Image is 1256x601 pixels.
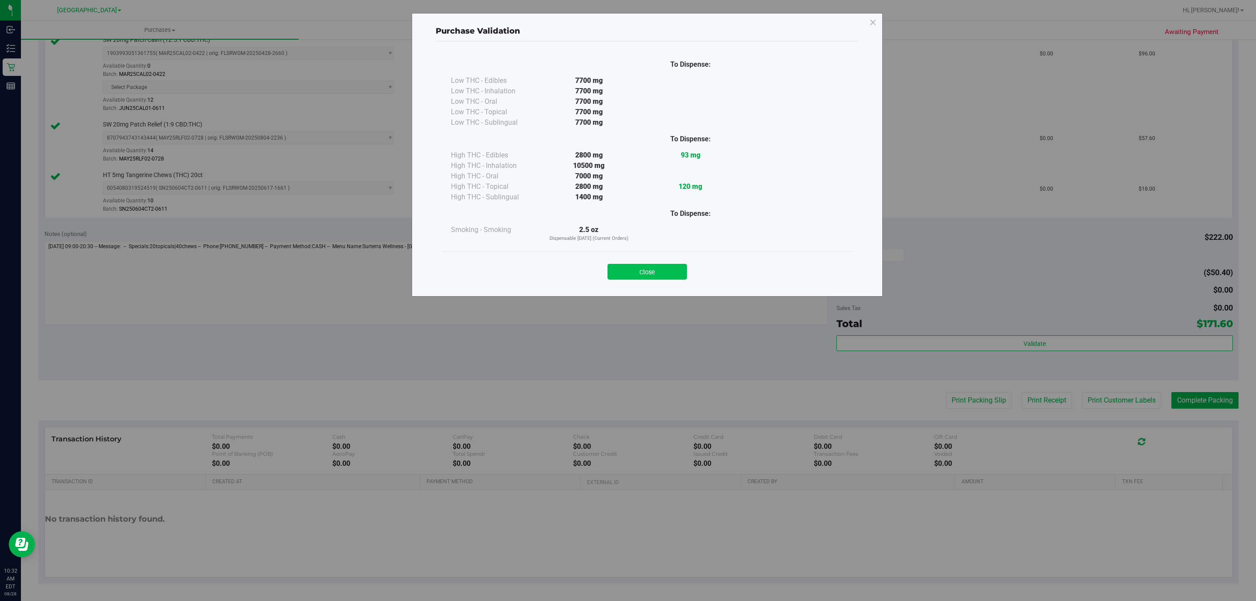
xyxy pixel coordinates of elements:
div: Smoking - Smoking [451,225,538,235]
div: High THC - Oral [451,171,538,181]
div: To Dispense: [640,59,741,70]
div: Low THC - Oral [451,96,538,107]
div: High THC - Inhalation [451,160,538,171]
button: Close [608,264,687,280]
div: To Dispense: [640,134,741,144]
div: 2.5 oz [538,225,640,242]
div: To Dispense: [640,208,741,219]
iframe: Resource center [9,531,35,557]
div: 2800 mg [538,150,640,160]
div: Low THC - Inhalation [451,86,538,96]
div: Low THC - Sublingual [451,117,538,128]
strong: 93 mg [681,151,700,159]
strong: 120 mg [679,182,702,191]
div: High THC - Topical [451,181,538,192]
div: 7000 mg [538,171,640,181]
div: Low THC - Topical [451,107,538,117]
span: Purchase Validation [436,26,520,36]
div: 7700 mg [538,107,640,117]
div: 7700 mg [538,86,640,96]
p: Dispensable [DATE] (Current Orders) [538,235,640,242]
div: 7700 mg [538,117,640,128]
div: 7700 mg [538,96,640,107]
div: High THC - Edibles [451,150,538,160]
div: Low THC - Edibles [451,75,538,86]
div: 2800 mg [538,181,640,192]
div: High THC - Sublingual [451,192,538,202]
div: 1400 mg [538,192,640,202]
div: 7700 mg [538,75,640,86]
div: 10500 mg [538,160,640,171]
